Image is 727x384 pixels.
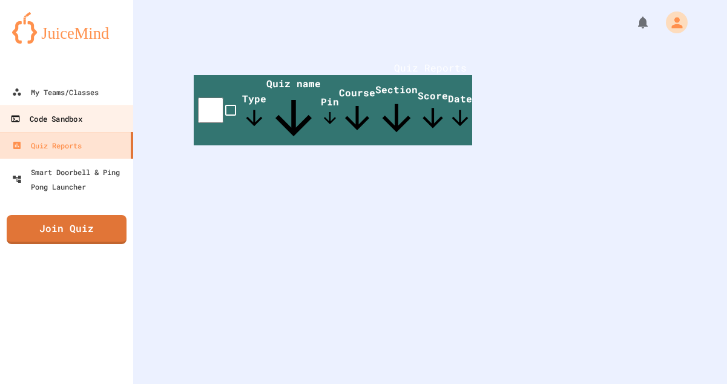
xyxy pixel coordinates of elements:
span: Course [339,86,375,136]
input: select all desserts [198,98,223,123]
h1: Quiz Reports [194,61,666,75]
span: Score [418,89,448,133]
span: Type [242,92,266,130]
span: Pin [321,95,339,127]
span: Quiz name [266,77,321,145]
span: Section [375,83,418,139]
a: Join Quiz [7,215,127,244]
img: logo-orange.svg [12,12,121,44]
div: My Teams/Classes [12,85,99,99]
div: Quiz Reports [12,138,82,153]
div: My Account [653,8,691,36]
div: Smart Doorbell & Ping Pong Launcher [12,165,128,194]
span: Date [448,92,472,130]
div: Code Sandbox [10,111,82,127]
